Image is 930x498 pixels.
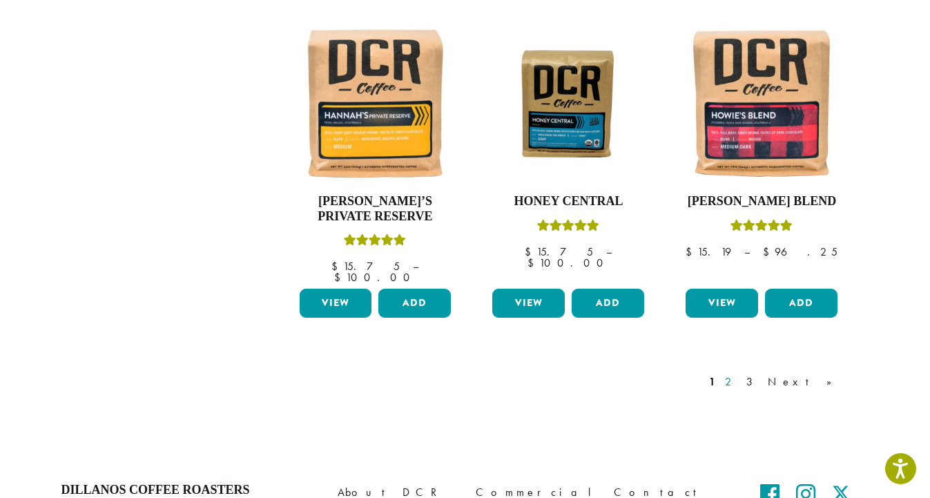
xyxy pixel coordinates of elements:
h4: [PERSON_NAME] Blend [682,194,841,209]
a: 2 [722,374,739,390]
div: Rated 4.67 out of 5 [730,218,793,238]
span: $ [686,245,697,259]
bdi: 15.75 [331,259,400,274]
img: Honey-Central-stock-image-fix-1200-x-900.png [489,44,648,163]
a: [PERSON_NAME] BlendRated 4.67 out of 5 [682,24,841,283]
a: 1 [706,374,718,390]
span: $ [525,245,536,259]
span: – [744,245,750,259]
h4: Dillanos Coffee Roasters [61,483,317,498]
bdi: 96.25 [763,245,837,259]
img: Howies-Blend-12oz-300x300.jpg [682,24,841,183]
span: $ [334,270,346,285]
span: – [413,259,418,274]
h4: Honey Central [489,194,648,209]
img: Hannahs-Private-Reserve-12oz-300x300.jpg [296,24,454,183]
bdi: 15.75 [525,245,593,259]
span: $ [527,256,539,270]
bdi: 15.19 [686,245,731,259]
bdi: 100.00 [334,270,416,285]
span: – [606,245,612,259]
div: Rated 5.00 out of 5 [537,218,599,238]
a: [PERSON_NAME]’s Private ReserveRated 5.00 out of 5 [296,24,455,283]
a: 3 [744,374,761,390]
button: Add [378,289,451,318]
a: Next » [765,374,844,390]
button: Add [572,289,644,318]
div: Rated 5.00 out of 5 [344,232,406,253]
a: Honey CentralRated 5.00 out of 5 [489,24,648,283]
h4: [PERSON_NAME]’s Private Reserve [296,194,455,224]
a: View [492,289,565,318]
span: $ [763,245,775,259]
button: Add [765,289,837,318]
a: View [686,289,758,318]
bdi: 100.00 [527,256,610,270]
a: View [300,289,372,318]
span: $ [331,259,343,274]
